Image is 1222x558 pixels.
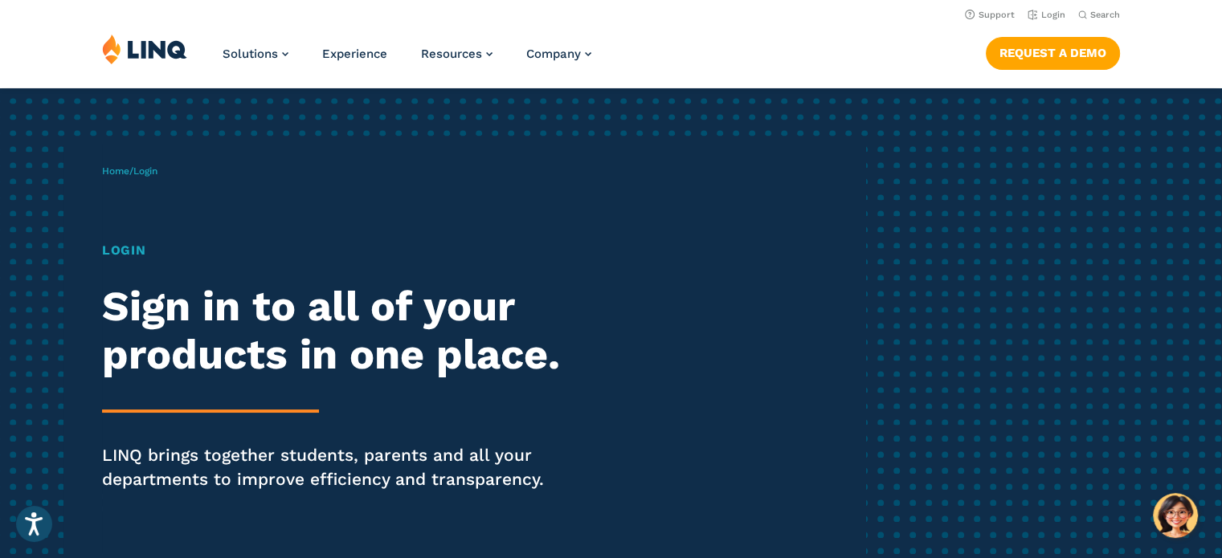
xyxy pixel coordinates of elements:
[102,165,157,177] span: /
[102,283,573,379] h2: Sign in to all of your products in one place.
[965,10,1015,20] a: Support
[421,47,492,61] a: Resources
[223,34,591,87] nav: Primary Navigation
[322,47,387,61] a: Experience
[526,47,591,61] a: Company
[1153,493,1198,538] button: Hello, have a question? Let’s chat.
[223,47,278,61] span: Solutions
[986,37,1120,69] a: Request a Demo
[986,34,1120,69] nav: Button Navigation
[421,47,482,61] span: Resources
[223,47,288,61] a: Solutions
[1028,10,1065,20] a: Login
[1078,9,1120,21] button: Open Search Bar
[526,47,581,61] span: Company
[102,34,187,64] img: LINQ | K‑12 Software
[133,165,157,177] span: Login
[1090,10,1120,20] span: Search
[102,241,573,260] h1: Login
[102,165,129,177] a: Home
[102,443,573,491] p: LINQ brings together students, parents and all your departments to improve efficiency and transpa...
